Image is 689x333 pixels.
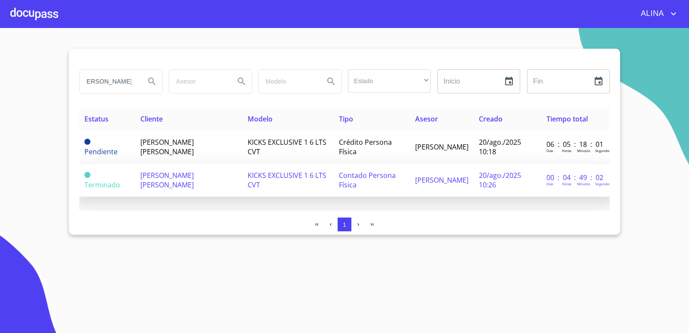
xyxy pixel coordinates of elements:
[231,71,252,92] button: Search
[84,180,120,190] span: Terminado
[595,148,611,153] p: Segundos
[348,69,431,93] div: ​
[546,181,553,186] p: Dias
[248,171,326,190] span: KICKS EXCLUSIVE 1 6 LTS CVT
[140,114,163,124] span: Cliente
[546,148,553,153] p: Dias
[169,70,228,93] input: search
[562,181,571,186] p: Horas
[142,71,162,92] button: Search
[84,114,109,124] span: Estatus
[84,139,90,145] span: Pendiente
[338,218,351,231] button: 1
[339,137,392,156] span: Crédito Persona Física
[595,181,611,186] p: Segundos
[562,148,571,153] p: Horas
[248,137,326,156] span: KICKS EXCLUSIVE 1 6 LTS CVT
[415,142,469,152] span: [PERSON_NAME]
[259,70,317,93] input: search
[339,171,396,190] span: Contado Persona Física
[546,114,588,124] span: Tiempo total
[84,147,118,156] span: Pendiente
[479,114,503,124] span: Creado
[343,221,346,228] span: 1
[479,171,521,190] span: 20/ago./2025 10:26
[634,7,679,21] button: account of current user
[577,148,590,153] p: Minutos
[339,114,353,124] span: Tipo
[80,70,138,93] input: search
[140,137,194,156] span: [PERSON_NAME] [PERSON_NAME]
[415,114,438,124] span: Asesor
[634,7,668,21] span: ALINA
[415,175,469,185] span: [PERSON_NAME]
[248,114,273,124] span: Modelo
[479,137,521,156] span: 20/ago./2025 10:18
[321,71,341,92] button: Search
[546,173,605,182] p: 00 : 04 : 49 : 02
[140,171,194,190] span: [PERSON_NAME] [PERSON_NAME]
[84,172,90,178] span: Terminado
[546,140,605,149] p: 06 : 05 : 18 : 01
[577,181,590,186] p: Minutos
